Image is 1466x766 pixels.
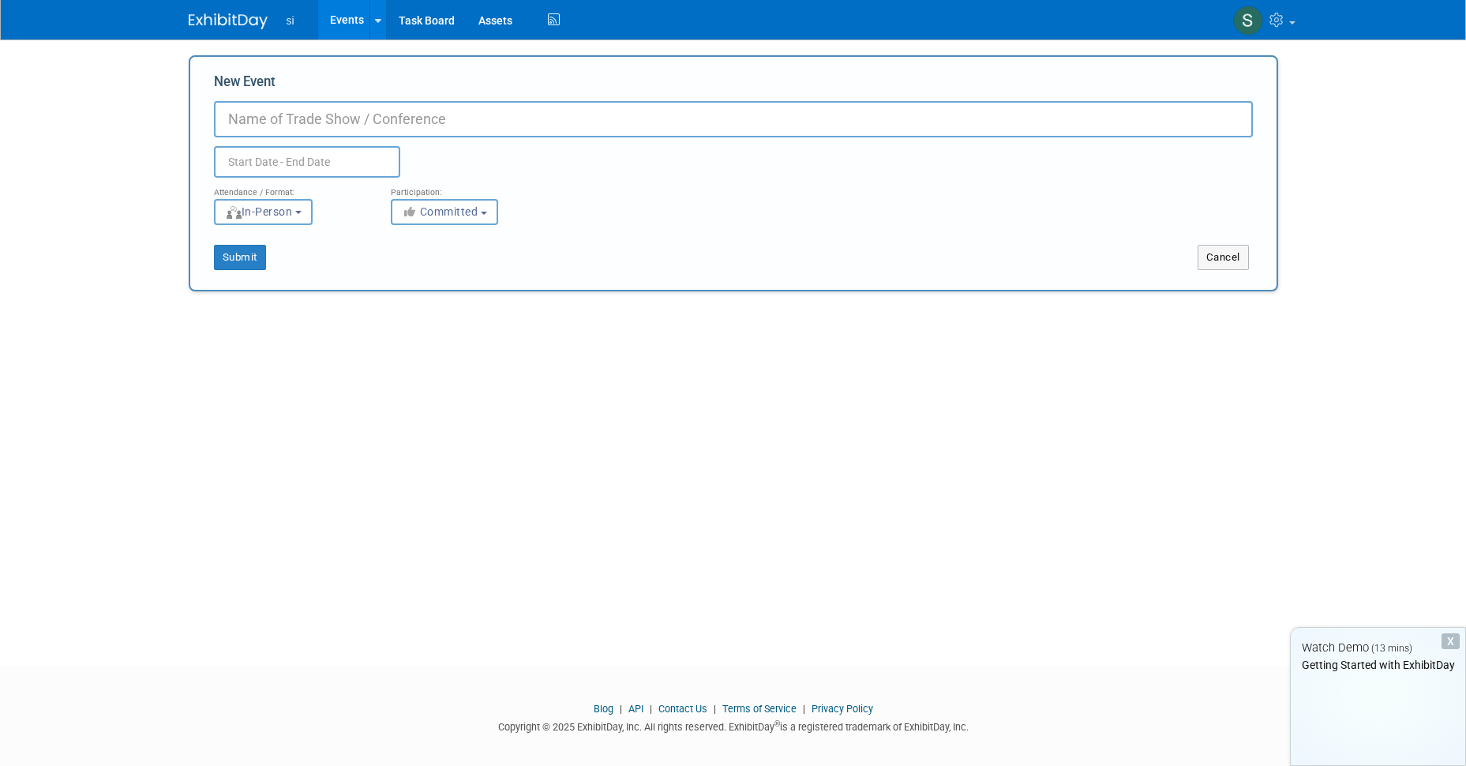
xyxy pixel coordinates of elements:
[214,199,313,225] button: In-Person
[616,703,626,715] span: |
[1198,245,1249,270] button: Cancel
[214,101,1253,137] input: Name of Trade Show / Conference
[391,199,498,225] button: Committed
[710,703,720,715] span: |
[214,73,276,97] label: New Event
[1233,6,1263,36] img: Sal Agosta
[1371,643,1412,654] span: (13 mins)
[774,719,780,728] sup: ®
[214,245,266,270] button: Submit
[214,146,400,178] input: Start Date - End Date
[1442,633,1460,649] div: Dismiss
[722,703,797,715] a: Terms of Service
[812,703,873,715] a: Privacy Policy
[628,703,643,715] a: API
[799,703,809,715] span: |
[594,703,613,715] a: Blog
[214,178,367,198] div: Attendance / Format:
[646,703,656,715] span: |
[287,14,294,27] span: si
[1291,657,1465,673] div: Getting Started with ExhibitDay
[402,205,478,218] span: Committed
[1291,640,1465,656] div: Watch Demo
[225,205,293,218] span: In-Person
[658,703,707,715] a: Contact Us
[189,13,268,29] img: ExhibitDay
[391,178,544,198] div: Participation:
